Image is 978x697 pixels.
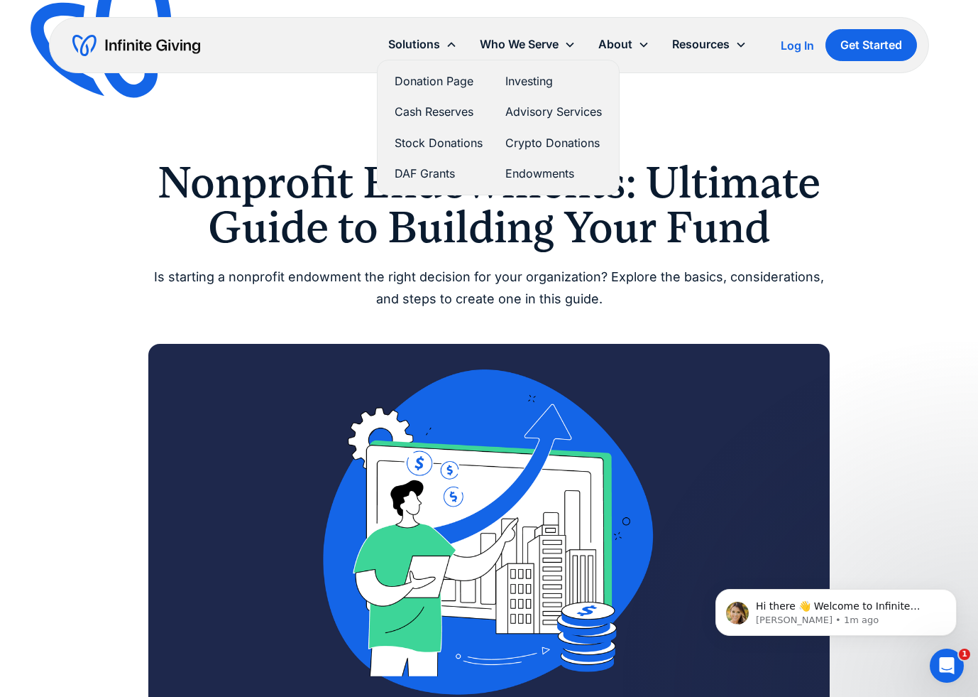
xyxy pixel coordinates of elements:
div: Who We Serve [468,29,587,60]
a: Donation Page [395,72,483,91]
span: 1 [959,649,970,660]
a: Log In [781,37,814,54]
a: Stock Donations [395,134,483,153]
div: Solutions [377,29,468,60]
div: Resources [672,35,730,54]
iframe: Intercom live chat [930,649,964,683]
a: home [72,34,200,57]
nav: Solutions [377,60,620,195]
div: Solutions [388,35,440,54]
a: DAF Grants [395,164,483,183]
a: Get Started [825,29,917,61]
div: Resources [661,29,758,60]
div: Is starting a nonprofit endowment the right decision for your organization? Explore the basics, c... [148,266,830,310]
a: Advisory Services [505,102,602,121]
div: Log In [781,40,814,51]
div: Who We Serve [480,35,559,54]
div: About [598,35,632,54]
a: Investing [505,72,602,91]
a: Cash Reserves [395,102,483,121]
h1: Nonprofit Endowments: Ultimate Guide to Building Your Fund [148,161,830,249]
iframe: Intercom notifications message [694,559,978,659]
a: Endowments [505,164,602,183]
a: Crypto Donations [505,134,602,153]
div: About [587,29,661,60]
